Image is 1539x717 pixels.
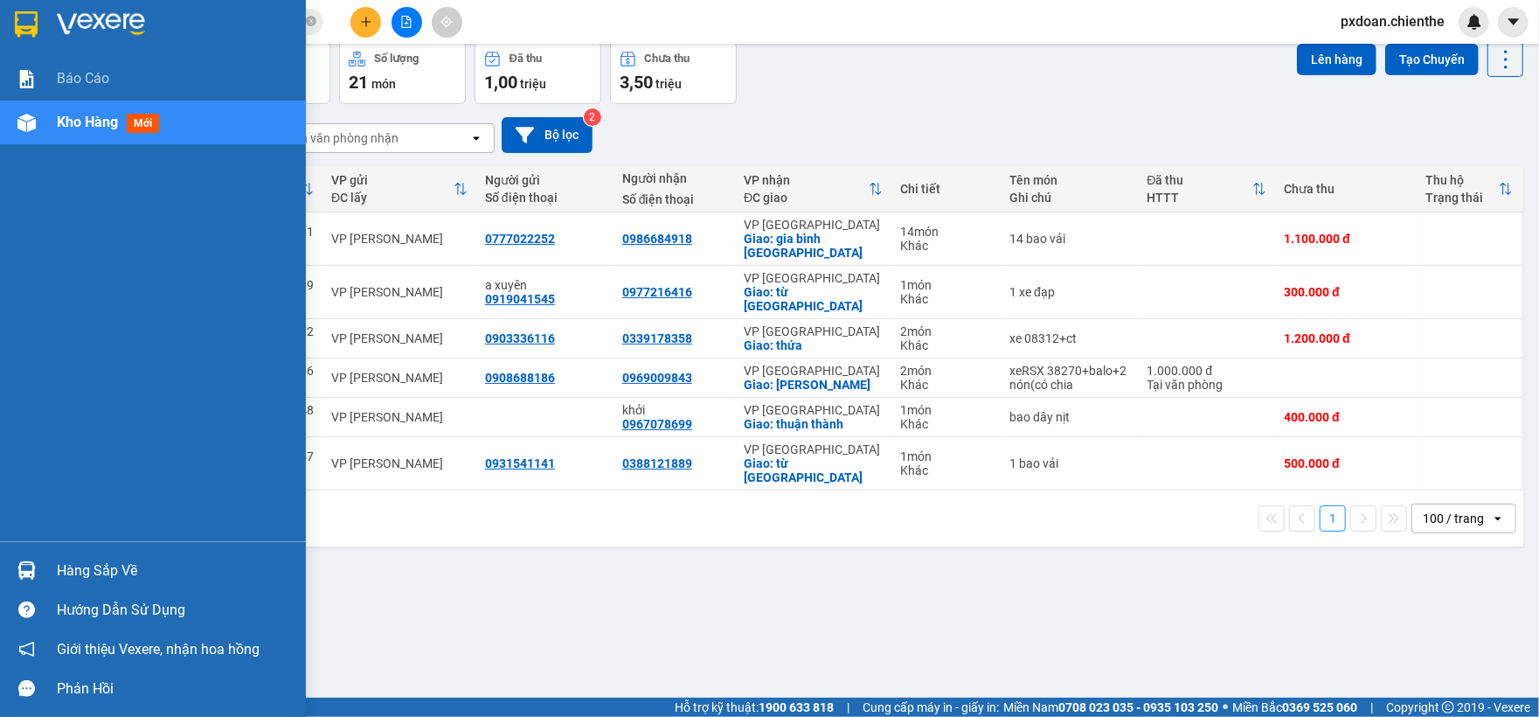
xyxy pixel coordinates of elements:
div: xeRSX 38270+balo+2 nón(có chia [1009,364,1129,392]
th: Toggle SortBy [322,166,476,212]
button: plus [350,7,381,38]
div: 1 bao vải [1009,456,1129,470]
div: 0986684918 [622,232,692,246]
span: Giới thiệu Vexere, nhận hoa hồng [57,638,260,660]
div: VP gửi [331,173,454,187]
button: Lên hàng [1297,44,1376,75]
button: Tạo Chuyến [1385,44,1479,75]
div: 300.000 đ [1284,285,1408,299]
img: solution-icon [17,70,36,88]
span: aim [440,16,453,28]
div: VP nhận [744,173,869,187]
img: icon-new-feature [1466,14,1482,30]
span: caret-down [1506,14,1522,30]
div: Khác [900,417,992,431]
div: VP [GEOGRAPHIC_DATA] [744,218,883,232]
span: 3,50 [620,72,653,93]
div: VP [PERSON_NAME] [331,285,468,299]
div: VP [GEOGRAPHIC_DATA] [744,403,883,417]
div: Số điện thoại [485,191,605,205]
div: Giao: Lai Hạ [744,378,883,392]
div: Phản hồi [57,676,293,702]
div: 0339178358 [622,331,692,345]
div: Giao: gia bình bắc ninh [744,232,883,260]
div: ĐC giao [744,191,869,205]
strong: 0708 023 035 - 0935 103 250 [1058,700,1218,714]
div: VP [GEOGRAPHIC_DATA] [744,324,883,338]
div: 1 xe đạp [1009,285,1129,299]
div: 14 món [900,225,992,239]
span: | [1370,698,1373,717]
div: VP [PERSON_NAME] [331,410,468,424]
svg: open [1491,512,1505,526]
div: 0967078699 [622,417,692,431]
div: 400.000 đ [1284,410,1408,424]
div: Người gửi [485,173,605,187]
div: ĐC lấy [331,191,454,205]
div: 0388121889 [622,456,692,470]
div: VP [PERSON_NAME] [331,371,468,385]
div: 0908688186 [485,371,555,385]
strong: 1900 633 818 [759,700,834,714]
button: Số lượng21món [339,41,466,104]
div: VP [PERSON_NAME] [331,232,468,246]
div: 14 bao vải [1009,232,1129,246]
th: Toggle SortBy [735,166,891,212]
div: Trạng thái [1425,191,1499,205]
div: 0977216416 [622,285,692,299]
sup: 2 [584,108,601,126]
span: | [847,698,849,717]
div: a xuyên [485,278,605,292]
div: Số điện thoại [622,192,726,206]
div: VP [PERSON_NAME] [331,456,468,470]
div: 0919041545 [485,292,555,306]
div: Giao: thuận thành [744,417,883,431]
svg: open [469,131,483,145]
div: Giao: từ sơn bắc ninh [744,456,883,484]
button: Bộ lọc [502,117,593,153]
button: Đã thu1,00 triệu [475,41,601,104]
div: Chưa thu [1284,182,1408,196]
span: file-add [400,16,412,28]
img: warehouse-icon [17,114,36,132]
div: Hàng sắp về [57,558,293,584]
div: 0969009843 [622,371,692,385]
div: Tại văn phòng [1147,378,1267,392]
div: 1 món [900,449,992,463]
th: Toggle SortBy [1417,166,1522,212]
div: 1.200.000 đ [1284,331,1408,345]
div: Hướng dẫn sử dụng [57,597,293,623]
div: 2 món [900,324,992,338]
div: 1.100.000 đ [1284,232,1408,246]
div: Giao: thứa [744,338,883,352]
span: notification [18,641,35,658]
div: Số lượng [374,52,419,65]
div: VP [GEOGRAPHIC_DATA] [744,442,883,456]
span: mới [127,114,159,133]
span: triệu [655,77,682,91]
div: VP [GEOGRAPHIC_DATA] [744,364,883,378]
span: close-circle [306,16,316,26]
span: 1,00 [484,72,517,93]
span: ⚪️ [1223,704,1228,711]
div: VP [GEOGRAPHIC_DATA] [744,271,883,285]
div: Khác [900,463,992,477]
span: question-circle [18,602,35,618]
span: triệu [520,77,546,91]
span: Báo cáo [57,67,109,89]
div: Đã thu [510,52,542,65]
div: Đã thu [1147,173,1253,187]
div: 1 món [900,278,992,292]
div: Chọn văn phòng nhận [279,129,399,147]
button: Chưa thu3,50 triệu [610,41,737,104]
div: 100 / trang [1423,510,1484,527]
button: 1 [1320,505,1346,532]
span: close-circle [306,14,316,31]
th: Toggle SortBy [1139,166,1276,212]
div: 500.000 đ [1284,456,1408,470]
div: 2 món [900,364,992,378]
span: copyright [1442,701,1454,714]
div: Người nhận [622,171,726,185]
img: logo-vxr [15,11,38,38]
span: Hỗ trợ kỹ thuật: [675,698,834,717]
